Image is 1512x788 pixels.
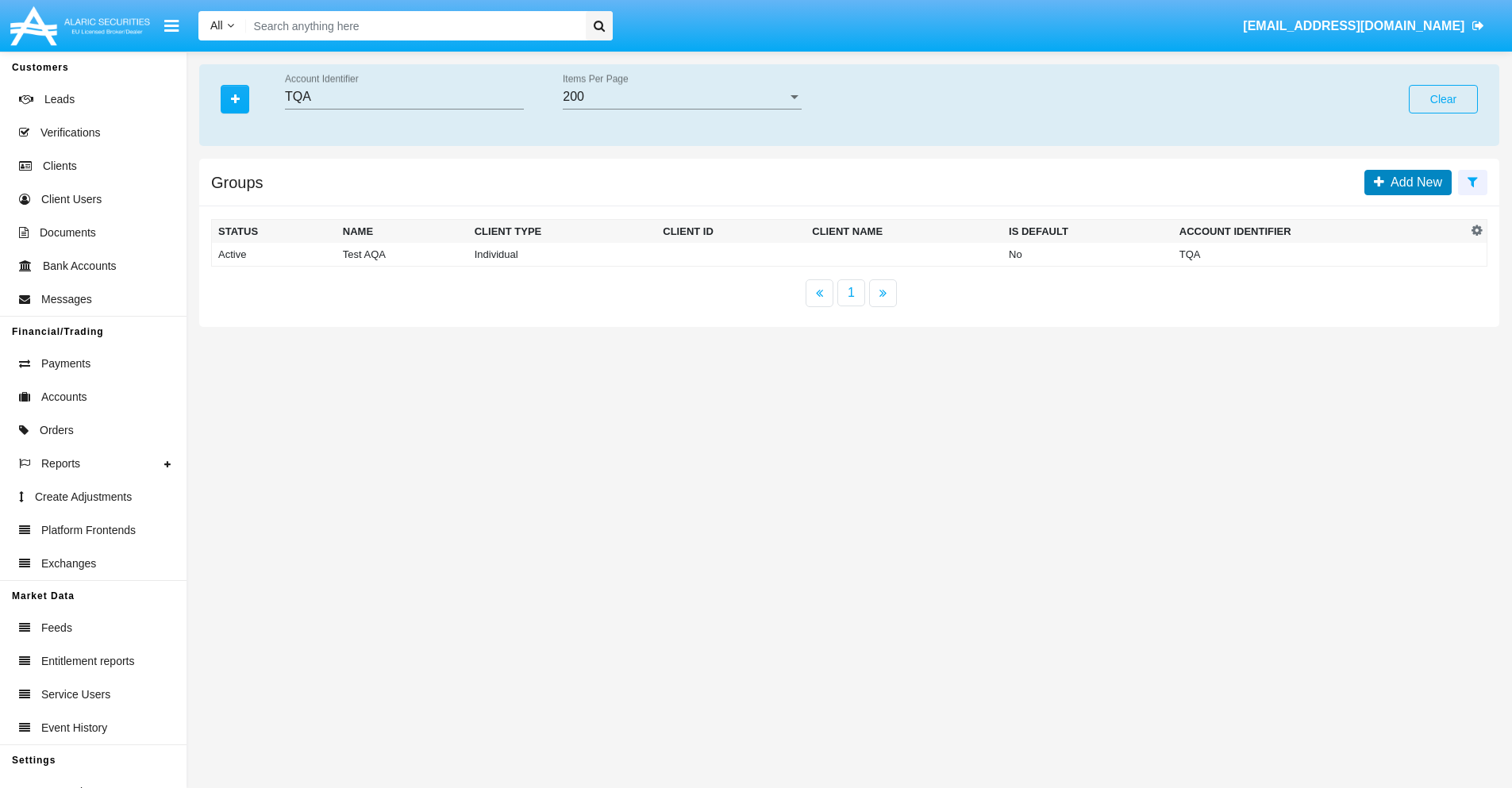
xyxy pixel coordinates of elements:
[1409,85,1478,113] button: Clear
[212,243,337,267] td: Active
[212,220,337,244] th: Status
[1236,4,1492,48] a: [EMAIL_ADDRESS][DOMAIN_NAME]
[563,90,584,103] span: 200
[1384,175,1442,189] span: Add New
[198,17,246,34] a: All
[44,91,75,108] span: Leads
[211,176,264,189] h5: Groups
[41,522,136,539] span: Platform Frontends
[468,243,657,267] td: Individual
[1002,220,1173,244] th: Is Default
[40,422,74,439] span: Orders
[40,225,96,241] span: Documents
[35,489,132,505] span: Create Adjustments
[468,220,657,244] th: Client Type
[40,125,100,141] span: Verifications
[1173,243,1468,267] td: TQA
[246,11,580,40] input: Search
[41,291,92,308] span: Messages
[41,191,102,208] span: Client Users
[199,279,1499,307] nav: paginator
[41,686,110,703] span: Service Users
[337,220,468,244] th: Name
[337,243,468,267] td: Test AQA
[43,258,117,275] span: Bank Accounts
[41,653,135,670] span: Entitlement reports
[41,720,107,736] span: Event History
[41,555,96,572] span: Exchanges
[1173,220,1468,244] th: Account Identifier
[1002,243,1173,267] td: No
[41,620,72,636] span: Feeds
[41,456,80,472] span: Reports
[656,220,806,244] th: Client ID
[41,356,90,372] span: Payments
[8,2,152,49] img: Logo image
[43,158,77,175] span: Clients
[41,389,87,406] span: Accounts
[210,19,223,32] span: All
[806,220,1002,244] th: Client Name
[1243,19,1464,33] span: [EMAIL_ADDRESS][DOMAIN_NAME]
[1364,170,1452,195] a: Add New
